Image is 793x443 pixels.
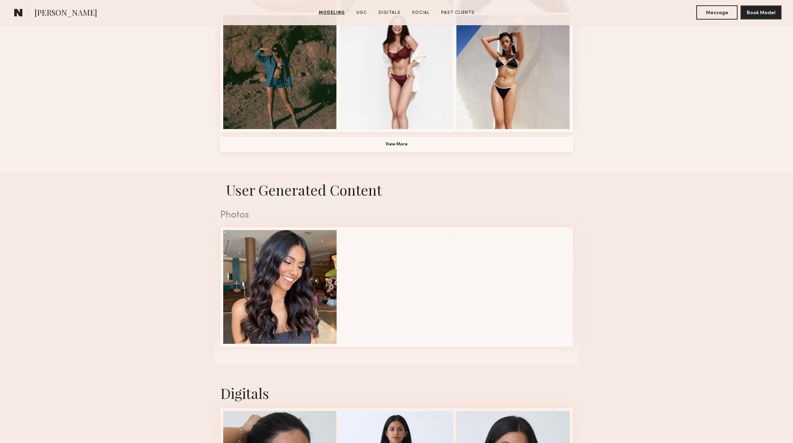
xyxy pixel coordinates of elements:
a: Modeling [316,10,348,16]
button: Book Model [740,5,782,20]
h1: User Generated Content [215,180,579,199]
a: Social [409,10,433,16]
div: Photos [220,211,573,220]
a: Digitals [376,10,403,16]
button: View More [220,137,573,151]
a: Book Model [740,9,782,15]
button: Message [696,5,738,20]
span: [PERSON_NAME] [34,7,97,20]
a: Past Clients [438,10,477,16]
a: UGC [354,10,370,16]
div: Digitals [220,384,573,402]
